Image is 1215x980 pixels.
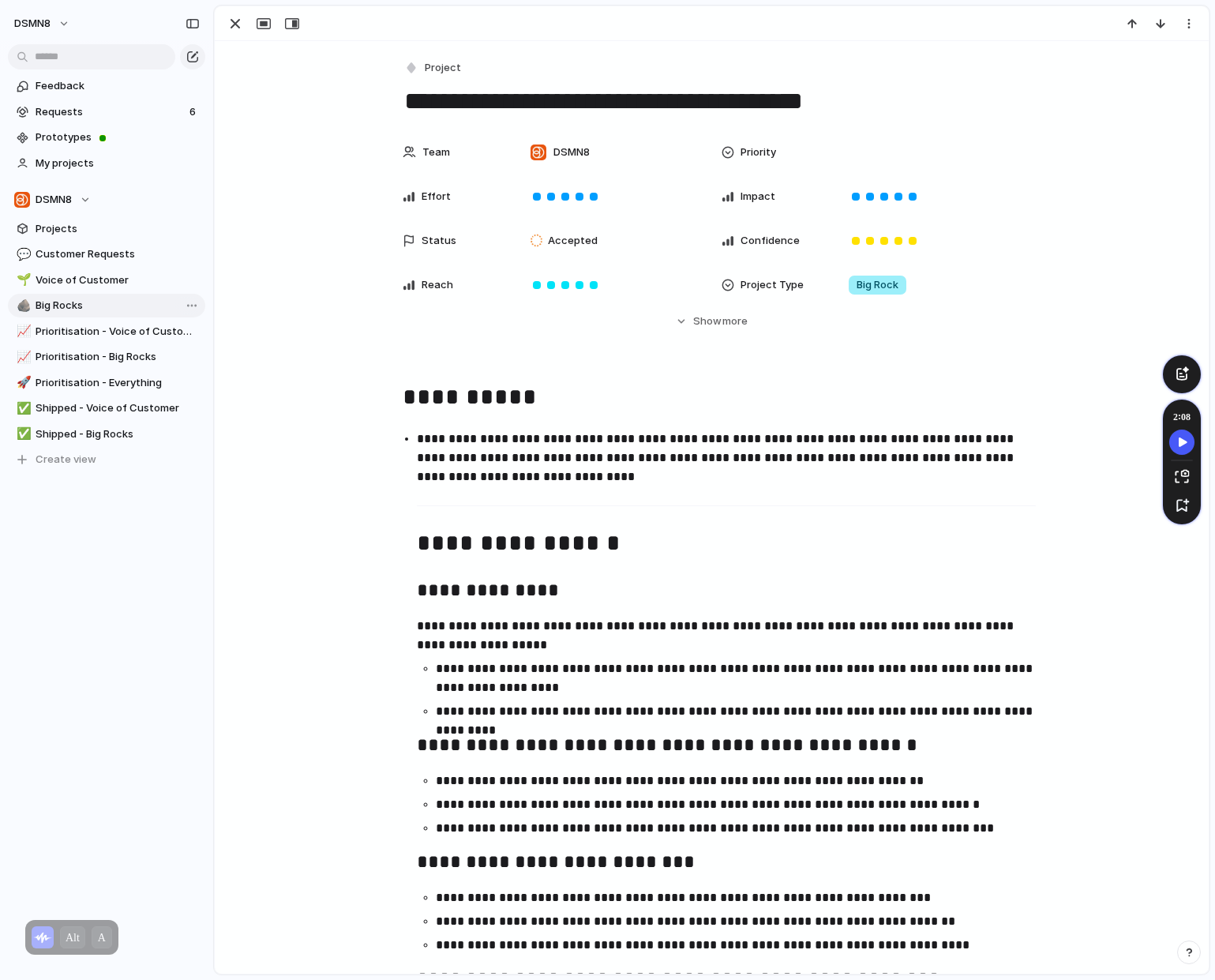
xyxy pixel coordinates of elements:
[14,298,30,314] button: 🪨
[17,271,28,289] div: 🌱
[36,375,200,391] span: Prioritisation - Everything
[693,314,722,329] span: Show
[36,349,200,365] span: Prioritisation - Big Rocks
[8,448,205,471] button: Create view
[14,246,30,262] button: 💬
[422,233,456,249] span: Status
[17,246,28,264] div: 💬
[8,268,205,292] a: 🌱Voice of Customer
[8,126,205,149] a: Prototypes
[36,156,200,171] span: My projects
[36,130,200,145] span: Prototypes
[36,324,200,340] span: Prioritisation - Voice of Customer
[36,426,200,442] span: Shipped - Big Rocks
[741,277,804,293] span: Project Type
[36,78,200,94] span: Feedback
[8,152,205,175] a: My projects
[422,277,453,293] span: Reach
[7,11,78,36] button: DSMN8
[8,396,205,420] a: ✅Shipped - Voice of Customer
[425,60,461,76] span: Project
[189,104,199,120] span: 6
[14,426,30,442] button: ✅
[36,192,72,208] span: DSMN8
[722,314,748,329] span: more
[17,322,28,340] div: 📈
[14,16,51,32] span: DSMN8
[36,272,200,288] span: Voice of Customer
[553,145,590,160] span: DSMN8
[741,145,776,160] span: Priority
[8,217,205,241] a: Projects
[14,324,30,340] button: 📈
[36,246,200,262] span: Customer Requests
[8,188,205,212] button: DSMN8
[36,104,185,120] span: Requests
[548,233,598,249] span: Accepted
[422,189,451,205] span: Effort
[17,400,28,418] div: ✅
[8,294,205,317] a: 🪨Big Rocks
[401,57,466,80] button: Project
[17,374,28,392] div: 🚀
[14,400,30,416] button: ✅
[36,400,200,416] span: Shipped - Voice of Customer
[403,307,1022,336] button: Showmore
[8,74,205,98] a: Feedback
[36,298,200,314] span: Big Rocks
[36,452,96,467] span: Create view
[17,425,28,443] div: ✅
[36,221,200,237] span: Projects
[17,297,28,315] div: 🪨
[14,272,30,288] button: 🌱
[17,348,28,366] div: 📈
[8,242,205,266] a: 💬Customer Requests
[741,189,775,205] span: Impact
[422,145,450,160] span: Team
[14,375,30,391] button: 🚀
[8,422,205,446] a: ✅Shipped - Big Rocks
[8,100,205,124] a: Requests6
[14,349,30,365] button: 📈
[8,345,205,369] a: 📈Prioritisation - Big Rocks
[857,277,898,293] span: Big Rock
[741,233,800,249] span: Confidence
[8,371,205,395] a: 🚀Prioritisation - Everything
[8,320,205,344] a: 📈Prioritisation - Voice of Customer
